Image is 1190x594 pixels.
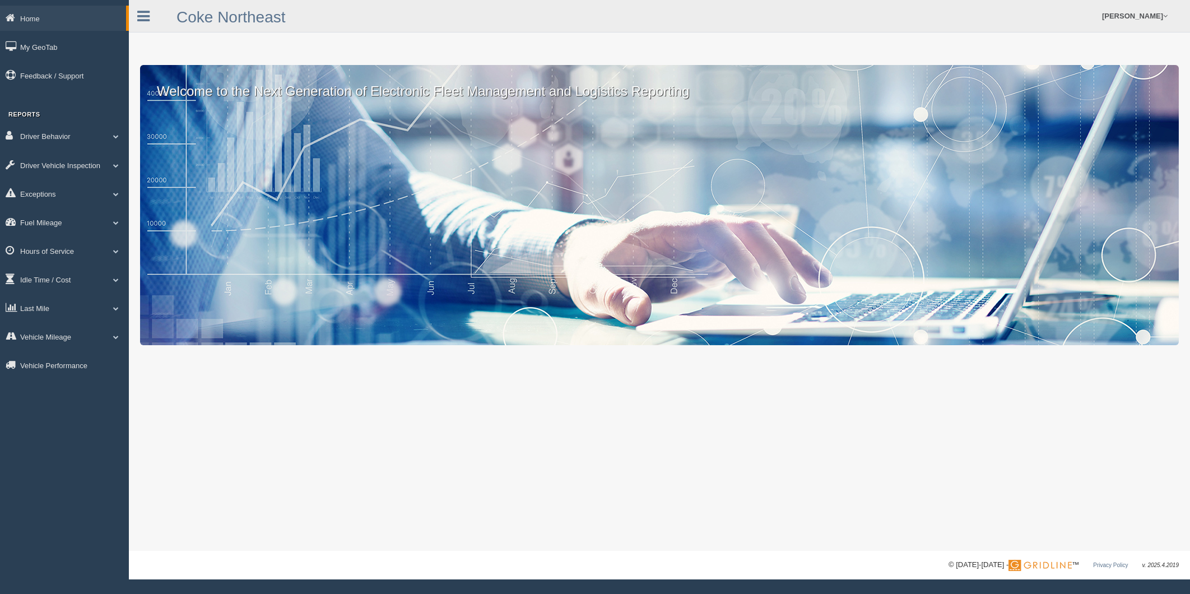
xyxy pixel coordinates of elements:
[176,8,286,26] a: Coke Northeast
[1142,562,1179,568] span: v. 2025.4.2019
[140,65,1179,101] p: Welcome to the Next Generation of Electronic Fleet Management and Logistics Reporting
[1008,560,1072,571] img: Gridline
[949,559,1179,571] div: © [DATE]-[DATE] - ™
[1093,562,1128,568] a: Privacy Policy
